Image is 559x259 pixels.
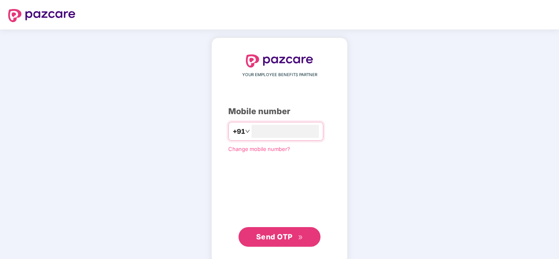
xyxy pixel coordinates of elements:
button: Send OTPdouble-right [239,227,320,247]
span: down [245,129,250,134]
img: logo [8,9,75,22]
span: YOUR EMPLOYEE BENEFITS PARTNER [242,72,317,78]
span: double-right [298,235,303,240]
span: +91 [233,126,245,137]
div: Mobile number [228,105,331,118]
span: Send OTP [256,232,293,241]
a: Change mobile number? [228,146,290,152]
img: logo [246,54,313,68]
